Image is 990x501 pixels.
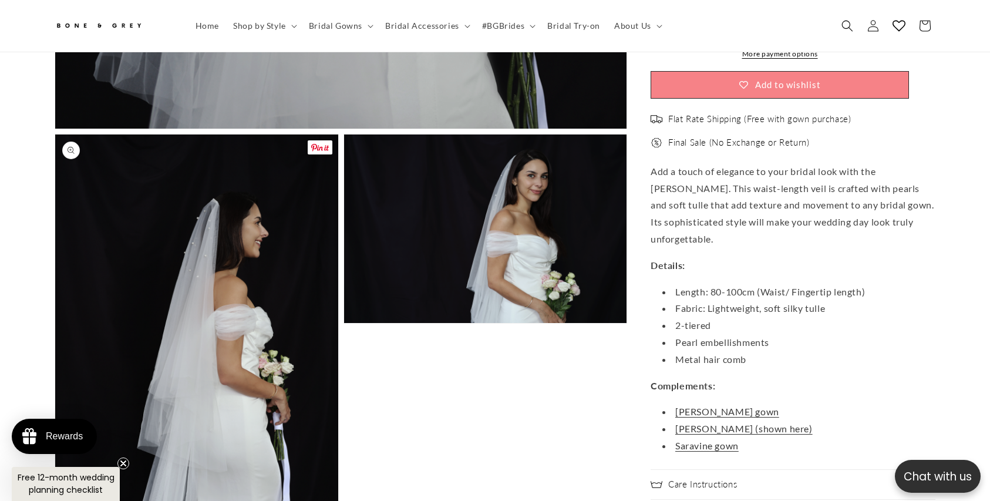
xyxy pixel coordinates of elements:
[385,21,459,31] span: Bridal Accessories
[18,472,115,496] span: Free 12-month wedding planning checklist
[540,14,607,38] a: Bridal Try-on
[675,406,779,417] a: [PERSON_NAME] gown
[662,283,935,300] li: Length: 80-100cm (Waist/ Fingertip length)
[3,63,169,311] img: 1453413
[475,14,540,38] summary: #BGBrides
[482,21,524,31] span: #BGBrides
[233,21,286,31] span: Shop by Style
[662,334,935,351] li: Pearl embellishments
[226,14,302,38] summary: Shop by Style
[895,460,981,493] button: Open chatbox
[651,137,662,149] img: offer.png
[50,12,177,40] a: Bone and Grey Bridal
[302,14,378,38] summary: Bridal Gowns
[378,14,475,38] summary: Bridal Accessories
[117,458,129,469] button: Close teaser
[668,113,851,125] span: Flat Rate Shipping (Free with gown purchase)
[9,318,86,331] div: [PERSON_NAME]
[651,71,909,99] button: Add to wishlist
[614,21,651,31] span: About Us
[651,379,715,391] strong: Complements:
[668,137,809,149] span: Final Sale (No Exchange or Return)
[668,479,737,490] h2: Care Instructions
[607,14,667,38] summary: About Us
[651,260,685,271] strong: Details:
[651,49,909,59] a: More payment options
[662,351,935,368] li: Metal hair comb
[675,440,739,451] a: Saravine gown
[55,16,143,36] img: Bone and Grey Bridal
[12,467,120,501] div: Free 12-month wedding planning checklistClose teaser
[309,21,362,31] span: Bridal Gowns
[651,163,935,248] p: Add a touch of elegance to your bridal look with the [PERSON_NAME]. This waist-length veil is cra...
[662,317,935,334] li: 2-tiered
[895,468,981,485] p: Chat with us
[196,21,219,31] span: Home
[651,470,935,499] summary: Care Instructions
[675,423,813,434] a: [PERSON_NAME] (shown here)
[662,300,935,317] li: Fabric: Lightweight, soft silky tulle
[547,21,600,31] span: Bridal Try-on
[46,431,83,442] div: Rewards
[188,14,226,38] a: Home
[834,13,860,39] summary: Search
[9,351,163,396] div: Unfortunately I don’t have a clear photo but I LOOVE the [PERSON_NAME]!! It was simple, elegant a...
[803,21,881,41] button: Write a review
[139,318,163,331] div: [DATE]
